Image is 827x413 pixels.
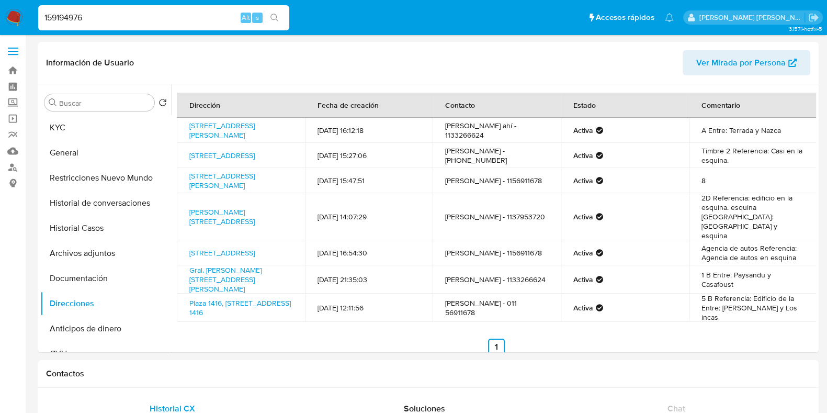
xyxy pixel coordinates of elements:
button: Historial Casos [40,216,171,241]
strong: Activa [573,303,593,312]
a: [STREET_ADDRESS][PERSON_NAME] [189,120,255,140]
td: [PERSON_NAME] - 1156911678 [433,240,561,265]
th: Contacto [433,93,561,118]
a: Gral. [PERSON_NAME][STREET_ADDRESS][PERSON_NAME] [189,265,262,294]
button: CVU [40,341,171,366]
strong: Activa [573,151,593,160]
button: Buscar [49,98,57,107]
button: KYC [40,115,171,140]
a: Salir [808,12,819,23]
td: 5 B Referencia: Edificio de la Entre: [PERSON_NAME] y Los incas [689,294,817,322]
button: Ver Mirada por Persona [683,50,810,75]
td: [DATE] 15:27:06 [305,143,433,168]
td: [PERSON_NAME] ahí - 1133266624 [433,118,561,143]
button: Documentación [40,266,171,291]
strong: Activa [573,275,593,284]
a: [PERSON_NAME][STREET_ADDRESS] [189,207,255,227]
th: Estado [561,93,689,118]
h1: Contactos [46,369,810,379]
a: Ir a la página 1 [488,339,505,355]
a: Notificaciones [665,13,674,22]
input: Buscar usuario o caso... [38,11,289,25]
td: [DATE] 12:11:56 [305,294,433,322]
a: [STREET_ADDRESS] [189,248,255,258]
a: [STREET_ADDRESS][PERSON_NAME] [189,171,255,191]
p: noelia.huarte@mercadolibre.com [699,13,805,23]
span: Alt [242,13,250,23]
td: [PERSON_NAME] - 1137953720 [433,193,561,240]
td: [PERSON_NAME] - 1133266624 [433,265,561,294]
span: Ver Mirada por Persona [696,50,786,75]
a: [STREET_ADDRESS] [189,150,255,161]
button: Anticipos de dinero [40,316,171,341]
td: 1 B Entre: Paysandu y Casafoust [689,265,817,294]
td: Agencia de autos Referencia: Agencia de autos en esquina [689,240,817,265]
button: Archivos adjuntos [40,241,171,266]
td: [PERSON_NAME] - 011 56911678 [433,294,561,322]
button: General [40,140,171,165]
th: Fecha de creación [305,93,433,118]
button: Volver al orden por defecto [158,98,167,110]
td: 2D Referencia: edificio en la esquina. esquina [GEOGRAPHIC_DATA]: [GEOGRAPHIC_DATA] y esquina [689,193,817,240]
a: Plaza 1416, [STREET_ADDRESS] 1416 [189,298,291,318]
h1: Información de Usuario [46,58,134,68]
td: A Entre: Terrada y Nazca [689,118,817,143]
th: Dirección [177,93,305,118]
strong: Activa [573,212,593,221]
button: search-icon [264,10,285,25]
td: [DATE] 15:47:51 [305,168,433,193]
td: [DATE] 16:12:18 [305,118,433,143]
th: Comentario [689,93,817,118]
strong: Activa [573,126,593,135]
td: Timbre 2 Referencia: Casi en la esquina. [689,143,817,168]
td: [PERSON_NAME] - [PHONE_NUMBER] [433,143,561,168]
td: [DATE] 16:54:30 [305,240,433,265]
strong: Activa [573,176,593,185]
td: 8 [689,168,817,193]
strong: Activa [573,248,593,258]
span: Accesos rápidos [596,12,654,23]
nav: Paginación [177,339,816,355]
button: Historial de conversaciones [40,191,171,216]
td: [PERSON_NAME] - 1156911678 [433,168,561,193]
td: [DATE] 21:35:03 [305,265,433,294]
button: Direcciones [40,291,171,316]
span: s [256,13,259,23]
input: Buscar [59,98,150,108]
button: Restricciones Nuevo Mundo [40,165,171,191]
td: [DATE] 14:07:29 [305,193,433,240]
